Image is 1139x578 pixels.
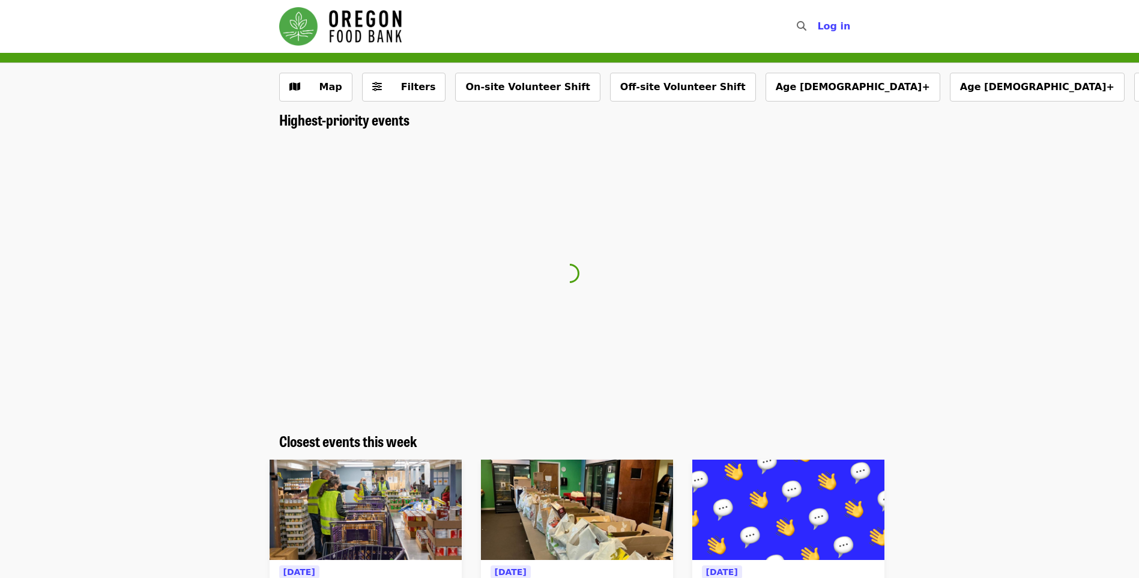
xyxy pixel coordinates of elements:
button: Log in [808,14,860,38]
img: Portland Open Bible - Partner Agency Support (16+) organized by Oregon Food Bank [481,460,673,561]
button: Filters (0 selected) [362,73,446,102]
span: [DATE] [283,567,315,577]
button: On-site Volunteer Shift [455,73,600,102]
i: sliders-h icon [372,81,382,93]
span: Log in [817,20,850,32]
span: Highest-priority events [279,109,409,130]
button: Age [DEMOGRAPHIC_DATA]+ [950,73,1125,102]
span: [DATE] [495,567,527,577]
img: North Clackamas DHS - Free Food Market (16+) organized by Oregon Food Bank [692,460,884,561]
button: Age [DEMOGRAPHIC_DATA]+ [766,73,940,102]
button: Off-site Volunteer Shift [610,73,756,102]
a: Closest events this week [279,433,417,450]
input: Search [814,12,823,41]
img: Oregon Food Bank - Home [279,7,402,46]
img: Northeast Emergency Food Program - Partner Agency Support organized by Oregon Food Bank [270,460,462,561]
span: Closest events this week [279,430,417,451]
span: [DATE] [706,567,738,577]
i: search icon [797,20,806,32]
button: Show map view [279,73,352,102]
span: Map [319,81,342,93]
div: Highest-priority events [270,111,870,129]
div: Closest events this week [270,433,870,450]
a: Highest-priority events [279,111,409,129]
i: map icon [289,81,300,93]
span: Filters [401,81,436,93]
